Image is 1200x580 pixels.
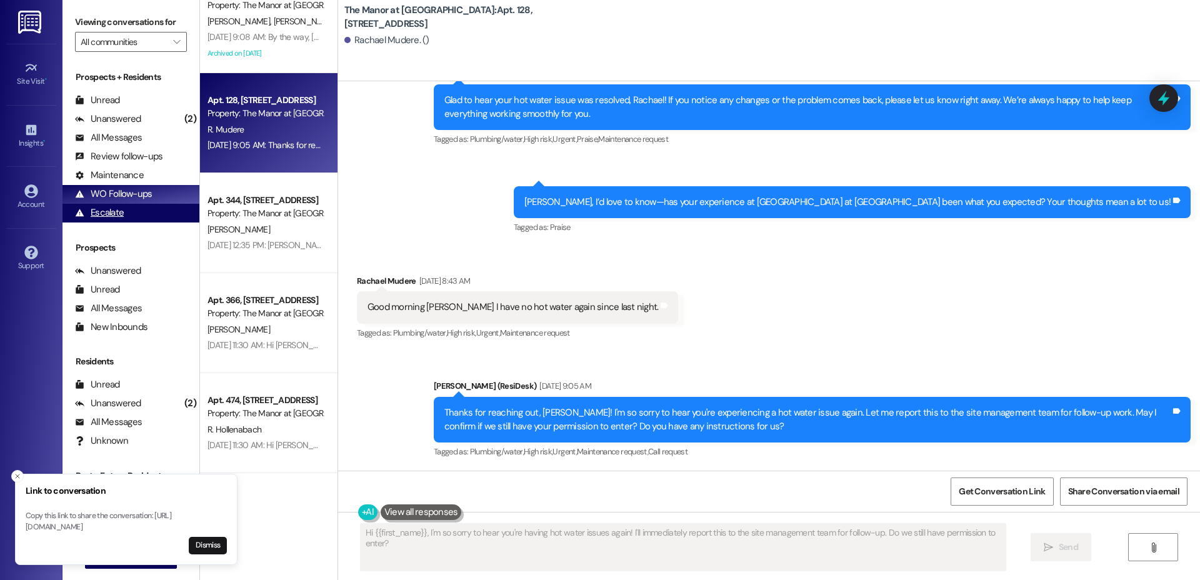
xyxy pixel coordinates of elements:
[357,274,679,292] div: Rachael Mudere
[1031,533,1091,561] button: Send
[524,446,553,457] span: High risk ,
[6,242,56,276] a: Support
[500,327,570,338] span: Maintenance request
[11,470,24,482] button: Close toast
[207,239,863,251] div: [DATE] 12:35 PM: [PERSON_NAME], I’d love to know—has your experience at [GEOGRAPHIC_DATA] at [GEO...
[524,196,1171,209] div: [PERSON_NAME], I’d love to know—has your experience at [GEOGRAPHIC_DATA] at [GEOGRAPHIC_DATA] bee...
[577,446,648,457] span: Maintenance request ,
[189,537,227,554] button: Dismiss
[207,224,270,235] span: [PERSON_NAME]
[357,324,679,342] div: Tagged as:
[43,137,45,146] span: •
[552,446,576,457] span: Urgent ,
[207,294,323,307] div: Apt. 366, [STREET_ADDRESS]
[75,169,144,182] div: Maintenance
[393,327,447,338] span: Plumbing/water ,
[75,206,124,219] div: Escalate
[207,207,323,220] div: Property: The Manor at [GEOGRAPHIC_DATA]
[75,150,162,163] div: Review follow-ups
[26,511,227,532] p: Copy this link to share the conversation: [URL][DOMAIN_NAME]
[361,524,1006,571] textarea: Hi {{first_name}}, I'm so sorry to hear you're having hot water issues again! I'll immediately re...
[207,194,323,207] div: Apt. 344, [STREET_ADDRESS]
[207,124,244,135] span: R. Mudere
[1068,485,1179,498] span: Share Conversation via email
[207,439,932,451] div: [DATE] 11:30 AM: Hi [PERSON_NAME]! I'm checking in on your latest work order (It's late at night ...
[75,187,152,201] div: WO Follow-ups
[75,12,187,32] label: Viewing conversations for
[1149,542,1158,552] i: 
[75,94,120,107] div: Unread
[207,339,943,351] div: [DATE] 11:30 AM: Hi [PERSON_NAME]! I'm checking in on your latest work order (This isn't a new re...
[1060,477,1187,506] button: Share Conversation via email
[181,109,199,129] div: (2)
[75,131,142,144] div: All Messages
[577,134,598,144] span: Praise ,
[344,4,594,31] b: The Manor at [GEOGRAPHIC_DATA]: Apt. 128, [STREET_ADDRESS]
[598,134,668,144] span: Maintenance request
[75,416,142,429] div: All Messages
[75,321,147,334] div: New Inbounds
[62,241,199,254] div: Prospects
[447,327,476,338] span: High risk ,
[75,378,120,391] div: Unread
[207,424,261,435] span: R. Hollenabach
[552,134,576,144] span: Urgent ,
[45,75,47,84] span: •
[62,71,199,84] div: Prospects + Residents
[81,32,167,52] input: All communities
[75,112,141,126] div: Unanswered
[470,134,524,144] span: Plumbing/water ,
[434,130,1191,148] div: Tagged as:
[524,134,553,144] span: High risk ,
[959,485,1045,498] span: Get Conversation Link
[951,477,1053,506] button: Get Conversation Link
[6,119,56,153] a: Insights •
[1059,541,1078,554] span: Send
[444,94,1171,121] div: Glad to hear your hot water issue was resolved, Rachael! If you notice any changes or the problem...
[476,327,500,338] span: Urgent ,
[470,446,524,457] span: Plumbing/water ,
[344,34,429,47] div: Rachael Mudere. ()
[434,442,1191,461] div: Tagged as:
[648,446,687,457] span: Call request
[536,379,591,392] div: [DATE] 9:05 AM
[207,407,323,420] div: Property: The Manor at [GEOGRAPHIC_DATA]
[6,181,56,214] a: Account
[273,16,336,27] span: [PERSON_NAME]
[75,264,141,277] div: Unanswered
[181,394,199,413] div: (2)
[207,107,323,120] div: Property: The Manor at [GEOGRAPHIC_DATA]
[18,11,44,34] img: ResiDesk Logo
[416,274,471,287] div: [DATE] 8:43 AM
[62,355,199,368] div: Residents
[1044,542,1053,552] i: 
[434,379,1191,397] div: [PERSON_NAME] (ResiDesk)
[26,484,227,497] h3: Link to conversation
[207,31,797,42] div: [DATE] 9:08 AM: By the way, [PERSON_NAME], just curious—has The Manor at [GEOGRAPHIC_DATA] been e...
[206,46,324,61] div: Archived on [DATE]
[207,324,270,335] span: [PERSON_NAME]
[75,302,142,315] div: All Messages
[173,37,180,47] i: 
[75,434,128,447] div: Unknown
[6,57,56,91] a: Site Visit •
[75,283,120,296] div: Unread
[514,218,1191,236] div: Tagged as:
[207,394,323,407] div: Apt. 474, [STREET_ADDRESS]
[550,222,571,232] span: Praise
[75,397,141,410] div: Unanswered
[207,16,274,27] span: [PERSON_NAME]
[444,406,1171,433] div: Thanks for reaching out, [PERSON_NAME]! I'm so sorry to hear you're experiencing a hot water issu...
[367,301,659,314] div: Good morning [PERSON_NAME] I have no hot water again since last night.
[207,307,323,320] div: Property: The Manor at [GEOGRAPHIC_DATA]
[207,94,323,107] div: Apt. 128, [STREET_ADDRESS]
